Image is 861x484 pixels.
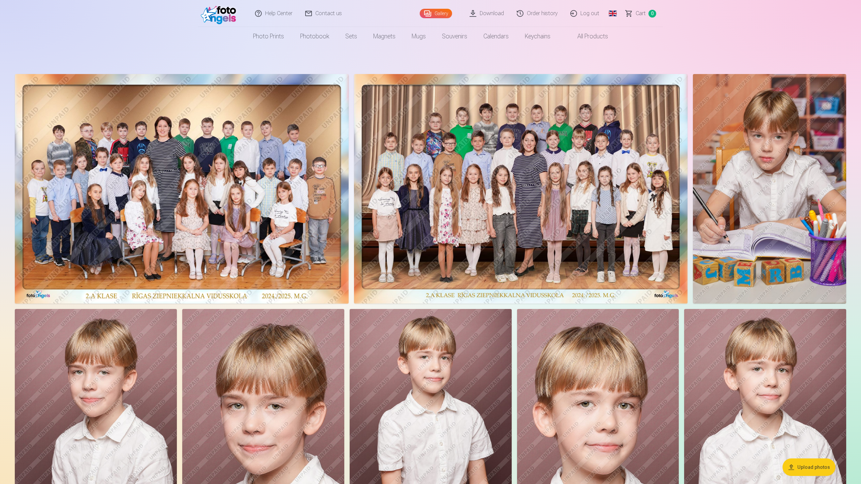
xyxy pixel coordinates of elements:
[201,3,240,24] img: /fa1
[365,27,404,46] a: Magnets
[559,27,616,46] a: All products
[434,27,475,46] a: Souvenirs
[404,27,434,46] a: Mugs
[517,27,559,46] a: Keychains
[337,27,365,46] a: Sets
[648,10,656,18] span: 0
[292,27,337,46] a: Photobook
[636,9,646,18] span: Сart
[475,27,517,46] a: Calendars
[420,9,452,18] a: Gallery
[245,27,292,46] a: Photo prints
[783,458,835,476] button: Upload photos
